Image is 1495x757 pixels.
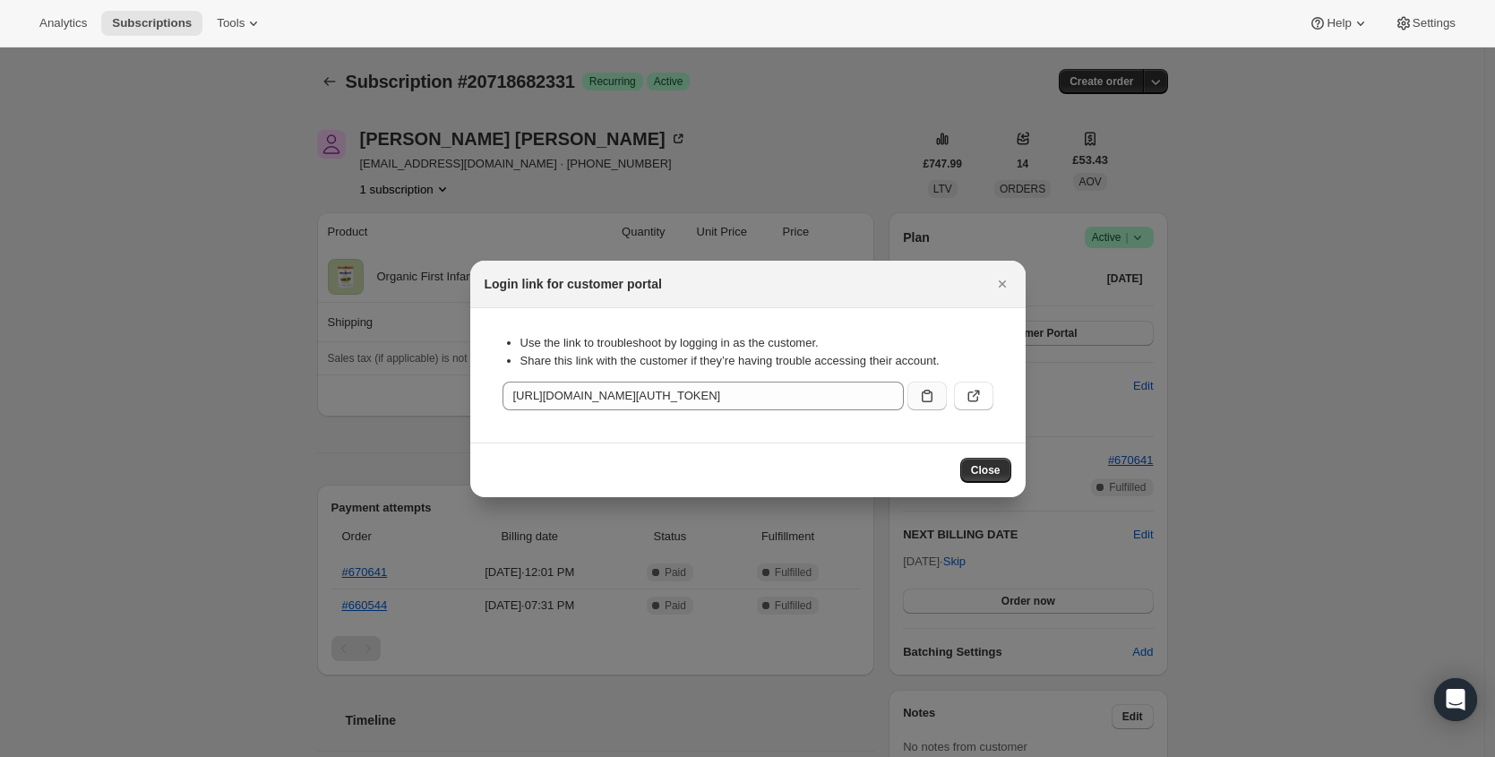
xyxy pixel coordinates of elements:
li: Use the link to troubleshoot by logging in as the customer. [520,334,993,352]
span: Subscriptions [112,16,192,30]
span: Analytics [39,16,87,30]
button: Tools [206,11,273,36]
span: Settings [1413,16,1456,30]
button: Settings [1384,11,1466,36]
button: Help [1298,11,1379,36]
button: Close [960,458,1011,483]
button: Subscriptions [101,11,202,36]
h2: Login link for customer portal [485,275,662,293]
button: Analytics [29,11,98,36]
span: Help [1327,16,1351,30]
button: Close [990,271,1015,297]
span: Tools [217,16,245,30]
div: Open Intercom Messenger [1434,678,1477,721]
li: Share this link with the customer if they’re having trouble accessing their account. [520,352,993,370]
span: Close [971,463,1001,477]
